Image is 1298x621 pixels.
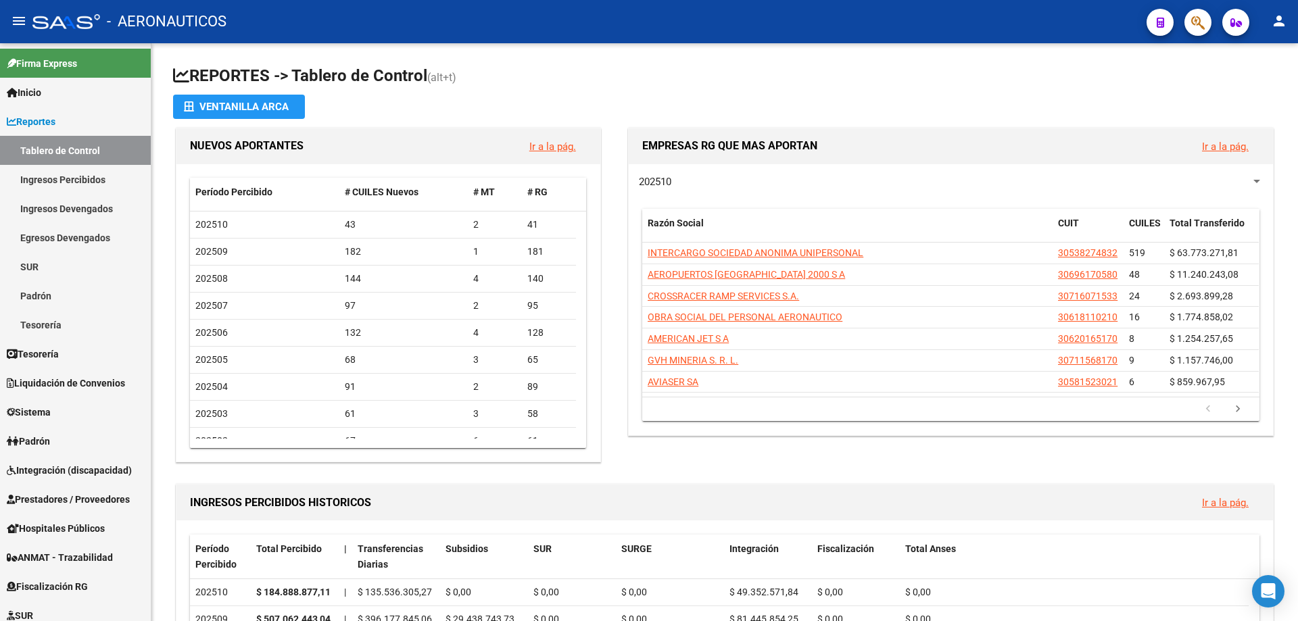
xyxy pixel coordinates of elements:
datatable-header-cell: Razón Social [642,209,1053,253]
span: ANMAT - Trazabilidad [7,550,113,565]
div: 4 [473,271,516,287]
span: CUIT [1058,218,1079,228]
span: 30538274832 [1058,247,1117,258]
div: 128 [527,325,571,341]
span: GVH MINERIA S. R. L. [648,355,738,366]
span: Reportes [7,114,55,129]
div: 2 [473,217,516,232]
div: 132 [345,325,463,341]
div: 182 [345,244,463,259]
span: 202506 [195,327,228,338]
div: 43 [345,217,463,232]
div: 61 [345,406,463,422]
span: $ 1.774.858,02 [1170,312,1233,322]
div: 61 [527,433,571,449]
span: Hospitales Públicos [7,521,105,536]
datatable-header-cell: Fiscalización [812,535,900,579]
span: 202508 [195,273,228,284]
span: Período Percibido [195,543,237,570]
button: Ir a la pág. [519,134,587,159]
div: 140 [527,271,571,287]
span: 30620165170 [1058,333,1117,344]
span: $ 0,00 [905,587,931,597]
datatable-header-cell: Integración [724,535,812,579]
div: 68 [345,352,463,368]
span: SUR [533,543,552,554]
span: Firma Express [7,56,77,71]
span: $ 859.967,95 [1170,376,1225,387]
mat-icon: person [1271,13,1287,29]
span: Tesorería [7,347,59,362]
span: 202504 [195,381,228,392]
span: Padrón [7,434,50,449]
span: 30716071533 [1058,291,1117,301]
div: 67 [345,433,463,449]
span: Transferencias Diarias [358,543,423,570]
datatable-header-cell: CUILES [1124,209,1164,253]
span: # CUILES Nuevos [345,187,418,197]
datatable-header-cell: # CUILES Nuevos [339,178,468,207]
div: 3 [473,352,516,368]
span: AMERICAN JET S A [648,333,729,344]
span: 202505 [195,354,228,365]
span: 30618110210 [1058,312,1117,322]
span: $ 11.240.243,08 [1170,269,1239,280]
span: 202502 [195,435,228,446]
span: $ 49.352.571,84 [729,587,798,597]
span: Subsidios [446,543,488,554]
div: 65 [527,352,571,368]
span: $ 2.693.899,28 [1170,291,1233,301]
span: 202503 [195,408,228,419]
span: Total Percibido [256,543,322,554]
span: OBRA SOCIAL DEL PERSONAL AERONAUTICO [648,312,842,322]
span: Inicio [7,85,41,100]
button: Ir a la pág. [1191,134,1259,159]
div: 95 [527,298,571,314]
div: 144 [345,271,463,287]
div: 41 [527,217,571,232]
h1: REPORTES -> Tablero de Control [173,65,1276,89]
div: Open Intercom Messenger [1252,575,1284,607]
span: Integración (discapacidad) [7,463,132,478]
span: Fiscalización [817,543,874,554]
span: 48 [1129,269,1140,280]
span: # MT [473,187,495,197]
span: $ 0,00 [817,587,843,597]
datatable-header-cell: Período Percibido [190,535,251,579]
span: Período Percibido [195,187,272,197]
div: 3 [473,406,516,422]
span: INTERCARGO SOCIEDAD ANONIMA UNIPERSONAL [648,247,863,258]
span: $ 0,00 [533,587,559,597]
a: go to previous page [1195,402,1221,417]
span: Sistema [7,405,51,420]
span: # RG [527,187,548,197]
span: Prestadores / Proveedores [7,492,130,507]
span: $ 135.536.305,27 [358,587,432,597]
span: 202509 [195,246,228,257]
div: 2 [473,379,516,395]
span: 202510 [195,219,228,230]
datatable-header-cell: CUIT [1053,209,1124,253]
a: Ir a la pág. [1202,497,1249,509]
div: 1 [473,244,516,259]
span: $ 0,00 [621,587,647,597]
datatable-header-cell: Período Percibido [190,178,339,207]
datatable-header-cell: Transferencias Diarias [352,535,440,579]
span: Total Transferido [1170,218,1245,228]
span: SURGE [621,543,652,554]
div: 4 [473,325,516,341]
span: (alt+t) [427,71,456,84]
span: 30581523021 [1058,376,1117,387]
strong: $ 184.888.877,11 [256,587,331,597]
a: Ir a la pág. [529,141,576,153]
span: Razón Social [648,218,704,228]
span: INGRESOS PERCIBIDOS HISTORICOS [190,496,371,509]
span: Fiscalización RG [7,579,88,594]
span: 16 [1129,312,1140,322]
div: 2 [473,298,516,314]
div: 202510 [195,585,245,600]
span: CROSSRACER RAMP SERVICES S.A. [648,291,799,301]
button: Ir a la pág. [1191,490,1259,515]
span: | [344,543,347,554]
a: Ir a la pág. [1202,141,1249,153]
